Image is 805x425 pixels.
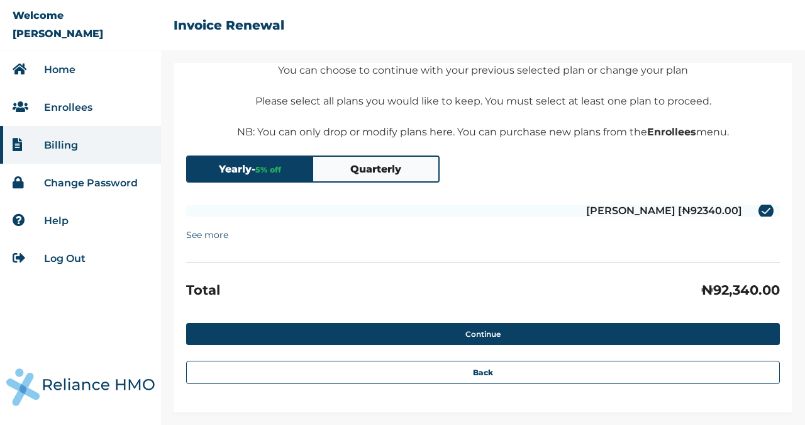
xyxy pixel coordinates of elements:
h3: ₦ 92,340.00 [701,282,780,298]
p: You can choose to continue with your previous selected plan or change your plan [186,63,780,78]
a: Change Password [44,177,138,189]
button: Yearly-5% off [187,157,313,181]
a: Log Out [44,252,86,264]
h2: Invoice Renewal [174,18,284,33]
button: Continue [186,323,780,345]
a: Billing [44,139,78,151]
p: [PERSON_NAME] [13,28,103,40]
a: Help [44,215,69,227]
p: Welcome [13,9,64,21]
img: RelianceHMO's Logo [6,368,155,406]
label: [PERSON_NAME] [₦92340.00] [186,205,780,217]
p: NB: You can only drop or modify plans here. You can purchase new plans from the menu. [186,125,780,140]
span: 5 % off [255,165,281,174]
button: Back [186,361,780,384]
a: Home [44,64,75,76]
h3: Total [186,282,220,298]
button: Quarterly [313,157,439,181]
summary: See more [186,223,228,247]
a: Enrollees [44,101,92,113]
b: Enrollees [647,126,696,138]
p: Please select all plans you would like to keep. You must select at least one plan to proceed. [186,94,780,109]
